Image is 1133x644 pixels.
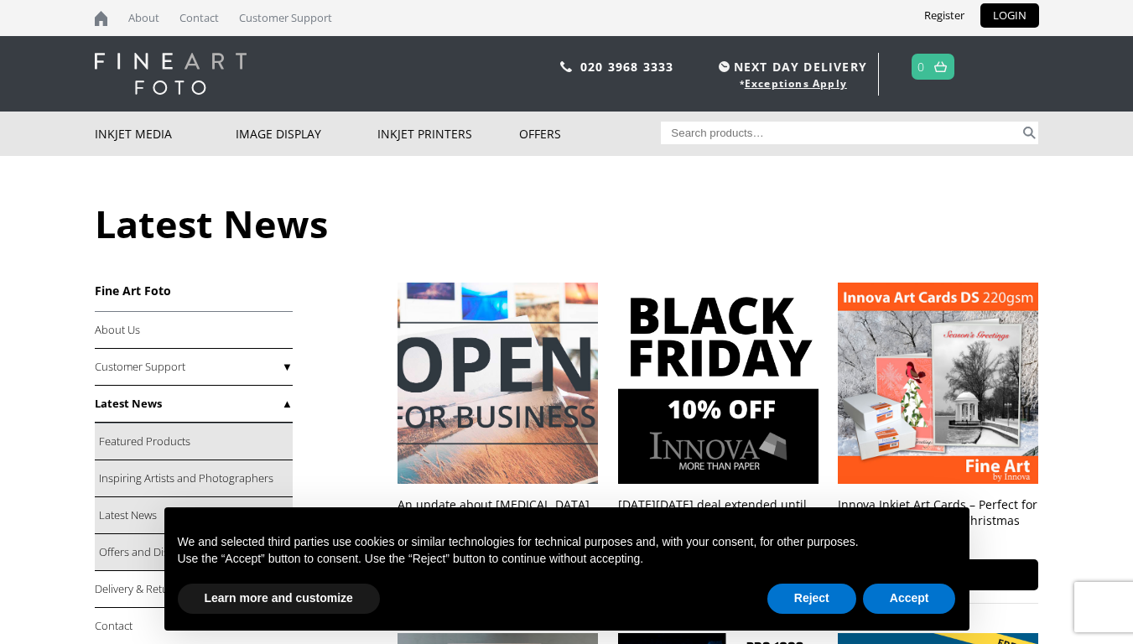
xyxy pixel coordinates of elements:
span: NEXT DAY DELIVERY [715,57,867,76]
img: phone.svg [560,61,572,72]
a: Offers [519,112,661,156]
button: Search [1020,122,1039,144]
a: Inspiring Artists and Photographers [95,460,293,497]
a: Latest News [95,497,293,534]
h1: Latest News [95,198,1039,249]
p: We and selected third parties use cookies or similar technologies for technical purposes and, wit... [178,534,956,551]
a: LOGIN [980,3,1039,28]
a: Exceptions Apply [745,76,847,91]
a: Inkjet Printers [377,112,519,156]
img: logo-white.svg [95,53,247,95]
a: Image Display [236,112,377,156]
img: time.svg [719,61,730,72]
a: Inkjet Media [95,112,236,156]
a: Register [912,3,977,28]
p: Use the “Accept” button to consent. Use the “Reject” button to continue without accepting. [178,551,956,568]
a: Featured Products [95,423,293,460]
a: 020 3968 3333 [580,59,674,75]
a: Latest News [95,386,293,423]
a: 0 [917,55,925,79]
a: About Us [95,312,293,349]
a: Offers and Discounts [95,534,293,571]
input: Search products… [661,122,1020,144]
a: Customer Support [95,349,293,386]
a: Delivery & Returns [95,571,293,608]
img: basket.svg [934,61,947,72]
button: Reject [767,584,856,614]
h3: Fine Art Foto [95,283,293,299]
button: Accept [863,584,956,614]
button: Learn more and customize [178,584,380,614]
